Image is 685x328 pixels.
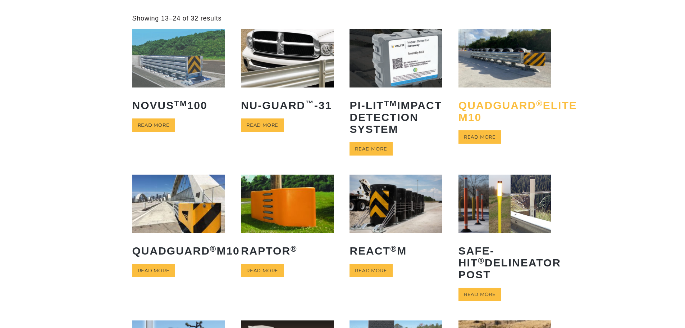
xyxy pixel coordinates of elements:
[350,239,442,262] h2: REACT M
[478,256,485,265] sup: ®
[536,99,543,108] sup: ®
[241,239,334,262] h2: RAPTOR
[241,94,334,117] h2: NU-GUARD -31
[132,29,225,116] a: NOVUSTM100
[458,130,501,144] a: Read more about “QuadGuard® Elite M10”
[241,29,334,116] a: NU-GUARD™-31
[350,264,392,277] a: Read more about “REACT® M”
[132,94,225,117] h2: NOVUS 100
[132,239,225,262] h2: QuadGuard M10
[291,244,297,253] sup: ®
[241,118,284,132] a: Read more about “NU-GUARD™-31”
[384,99,397,108] sup: TM
[350,29,442,140] a: PI-LITTMImpact Detection System
[458,94,551,129] h2: QuadGuard Elite M10
[132,14,222,23] p: Showing 13–24 of 32 results
[132,118,175,132] a: Read more about “NOVUSTM 100”
[458,29,551,128] a: QuadGuard®Elite M10
[391,244,397,253] sup: ®
[305,99,314,108] sup: ™
[458,288,501,301] a: Read more about “Safe-Hit® Delineator Post”
[132,264,175,277] a: Read more about “QuadGuard® M10”
[350,94,442,140] h2: PI-LIT Impact Detection System
[174,99,187,108] sup: TM
[350,175,442,262] a: REACT®M
[241,175,334,262] a: RAPTOR®
[132,175,225,262] a: QuadGuard®M10
[241,264,284,277] a: Read more about “RAPTOR®”
[210,244,217,253] sup: ®
[350,142,392,156] a: Read more about “PI-LITTM Impact Detection System”
[458,175,551,286] a: Safe-Hit®Delineator Post
[458,239,551,286] h2: Safe-Hit Delineator Post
